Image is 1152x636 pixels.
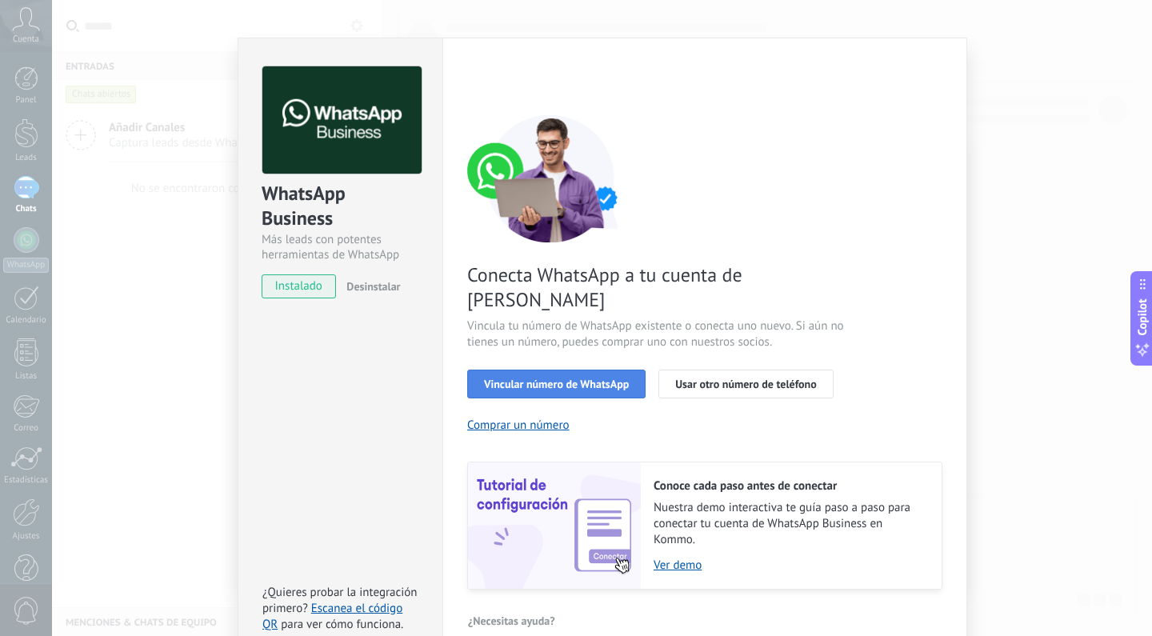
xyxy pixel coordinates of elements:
[467,114,635,242] img: connect number
[346,279,400,294] span: Desinstalar
[467,370,646,398] button: Vincular número de WhatsApp
[262,601,402,632] a: Escanea el código QR
[654,500,926,548] span: Nuestra demo interactiva te guía paso a paso para conectar tu cuenta de WhatsApp Business en Kommo.
[675,378,816,390] span: Usar otro número de teléfono
[467,418,570,433] button: Comprar un número
[262,232,419,262] div: Más leads con potentes herramientas de WhatsApp
[467,262,848,312] span: Conecta WhatsApp a tu cuenta de [PERSON_NAME]
[340,274,400,298] button: Desinstalar
[262,585,418,616] span: ¿Quieres probar la integración primero?
[484,378,629,390] span: Vincular número de WhatsApp
[467,318,848,350] span: Vincula tu número de WhatsApp existente o conecta uno nuevo. Si aún no tienes un número, puedes c...
[654,478,926,494] h2: Conoce cada paso antes de conectar
[281,617,403,632] span: para ver cómo funciona.
[658,370,833,398] button: Usar otro número de teléfono
[262,66,422,174] img: logo_main.png
[467,609,556,633] button: ¿Necesitas ayuda?
[468,615,555,626] span: ¿Necesitas ayuda?
[262,274,335,298] span: instalado
[1134,298,1150,335] span: Copilot
[262,181,419,232] div: WhatsApp Business
[654,558,926,573] a: Ver demo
